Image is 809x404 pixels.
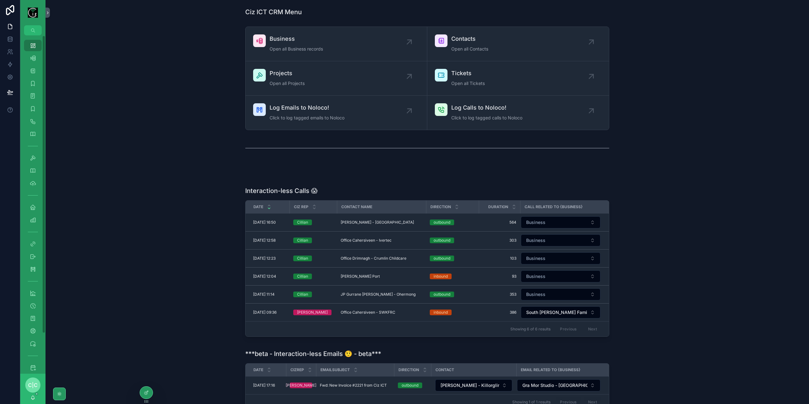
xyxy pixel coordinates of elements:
span: Office Cahersiveen - SWKFRC [341,310,395,315]
span: Projects [270,69,305,78]
span: Direction [430,204,451,209]
span: Open all Tickets [451,80,485,87]
span: Click to log tagged calls to Noloco [451,115,522,121]
a: 386 [483,310,516,315]
div: Cillian [297,274,308,279]
a: JP Gurrane [PERSON_NAME] - Ohermong [341,292,422,297]
span: C|C [28,381,38,389]
a: [PERSON_NAME] [293,310,333,315]
a: [DATE] 11:14 [253,292,286,297]
span: Business [526,237,545,244]
span: Email Related To {Business} [521,367,581,372]
span: Click to log tagged emails to Noloco [270,115,344,121]
a: [PERSON_NAME] Port [341,274,422,279]
span: South [PERSON_NAME] Family Resource Centre (SWKFRC) [526,309,587,316]
a: Log Emails to Noloco!Click to log tagged emails to Noloco [246,96,427,130]
span: Gra Mor Studio - [GEOGRAPHIC_DATA] [522,382,587,389]
span: [DATE] 09:36 [253,310,277,315]
a: Select Button [520,306,601,319]
a: Office Cahersiveen - Ivertec [341,238,422,243]
span: Direction [398,367,419,372]
a: ContactsOpen all Contacts [427,27,609,61]
span: Open all Business records [270,46,323,52]
span: Call Related To {Business} [525,204,583,209]
a: inbound [430,274,475,279]
span: Business [526,291,545,298]
button: Select Button [521,306,600,318]
span: [PERSON_NAME] - Killorglin [441,382,499,389]
a: Office Cahersiveen - SWKFRC [341,310,422,315]
span: Business [270,34,323,43]
span: Contacts [451,34,488,43]
div: [PERSON_NAME] [286,383,316,388]
div: inbound [434,274,448,279]
span: [PERSON_NAME] Port [341,274,380,279]
div: outbound [402,383,418,388]
a: 353 [483,292,516,297]
span: Open all Contacts [451,46,488,52]
a: inbound [430,310,475,315]
button: Select Button [521,288,600,300]
span: Office Cahersiveen - Ivertec [341,238,392,243]
span: JP Gurrane [PERSON_NAME] - Ohermong [341,292,416,297]
a: Select Button [435,379,513,392]
a: Select Button [520,216,601,229]
button: Select Button [521,216,600,228]
span: CizRep [290,367,304,372]
a: outbound [430,220,475,225]
span: [DATE] 17:16 [253,383,275,388]
a: outbound [430,256,475,261]
span: Log Calls to Noloco! [451,103,522,112]
a: 93 [483,274,516,279]
img: App logo [28,8,38,18]
a: Fwd: New Invoice #2221 from Ciz ICT [320,383,390,388]
a: 564 [483,220,516,225]
a: Cillian [293,274,333,279]
a: Select Button [517,379,601,392]
a: [DATE] 12:04 [253,274,286,279]
a: [PERSON_NAME] [290,383,312,388]
div: outbound [434,256,450,261]
a: Cillian [293,238,333,243]
a: Select Button [520,234,601,247]
div: outbound [434,220,450,225]
h1: Interaction-less Calls 😱 [245,186,318,195]
div: outbound [434,238,450,243]
a: ProjectsOpen all Projects [246,61,427,96]
div: [PERSON_NAME] [297,310,328,315]
span: Business [526,255,545,262]
span: Date [253,204,263,209]
div: inbound [434,310,448,315]
a: [DATE] 09:36 [253,310,286,315]
span: Ciz Rep [294,204,308,209]
a: Select Button [520,252,601,265]
a: [DATE] 12:58 [253,238,286,243]
span: Office Drimnagh - Crumlin Childcare [341,256,406,261]
span: Log Emails to Noloco! [270,103,344,112]
span: Open all Projects [270,80,305,87]
div: Cillian [297,220,308,225]
a: BusinessOpen all Business records [246,27,427,61]
a: Select Button [520,288,601,301]
button: Select Button [521,252,600,264]
h1: Ciz ICT CRM Menu [245,8,302,16]
span: [PERSON_NAME] - [GEOGRAPHIC_DATA] [341,220,414,225]
span: Showing 6 of 6 results [510,327,550,332]
a: 103 [483,256,516,261]
span: Contact Name [341,204,372,209]
span: [DATE] 12:58 [253,238,276,243]
span: [DATE] 12:04 [253,274,276,279]
a: Cillian [293,256,333,261]
span: Date [253,367,263,372]
span: [DATE] 11:14 [253,292,275,297]
span: Fwd: New Invoice #2221 from Ciz ICT [320,383,387,388]
a: [DATE] 12:23 [253,256,286,261]
a: 303 [483,238,516,243]
a: [PERSON_NAME] - [GEOGRAPHIC_DATA] [341,220,422,225]
span: Tickets [451,69,485,78]
a: Cillian [293,220,333,225]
